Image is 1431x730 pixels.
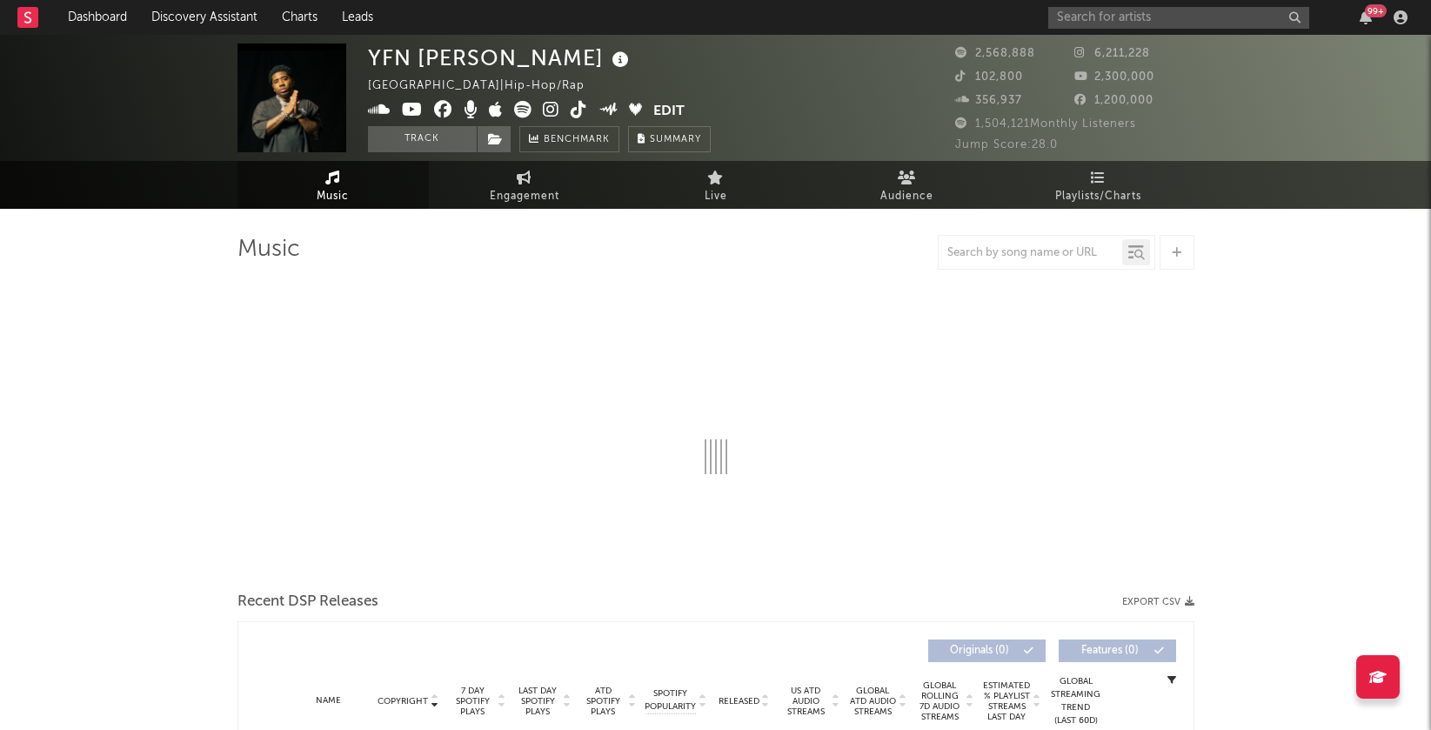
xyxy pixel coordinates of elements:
button: Track [368,126,477,152]
a: Audience [812,161,1003,209]
div: [GEOGRAPHIC_DATA] | Hip-Hop/Rap [368,76,605,97]
span: Global Rolling 7D Audio Streams [916,680,964,722]
button: 99+ [1360,10,1372,24]
button: Edit [653,101,685,123]
button: Export CSV [1122,597,1194,607]
span: Originals ( 0 ) [940,646,1020,656]
span: 2,300,000 [1074,71,1154,83]
span: Estimated % Playlist Streams Last Day [983,680,1031,722]
button: Originals(0) [928,640,1046,662]
span: Global ATD Audio Streams [849,686,897,717]
span: Features ( 0 ) [1070,646,1150,656]
a: Engagement [429,161,620,209]
span: 102,800 [955,71,1023,83]
span: Music [317,186,349,207]
div: Global Streaming Trend (Last 60D) [1050,675,1102,727]
span: US ATD Audio Streams [782,686,830,717]
span: Last Day Spotify Plays [515,686,561,717]
span: Benchmark [544,130,610,151]
div: 99 + [1365,4,1387,17]
a: Music [237,161,429,209]
button: Features(0) [1059,640,1176,662]
span: 1,200,000 [1074,95,1153,106]
span: 6,211,228 [1074,48,1150,59]
span: Live [705,186,727,207]
span: Released [719,696,759,707]
button: Summary [628,126,711,152]
span: 356,937 [955,95,1022,106]
span: Spotify Popularity [645,687,696,713]
div: Name [291,694,368,707]
input: Search by song name or URL [939,246,1122,260]
span: Recent DSP Releases [237,592,378,613]
span: Jump Score: 28.0 [955,139,1058,151]
span: 1,504,121 Monthly Listeners [955,118,1136,130]
span: Engagement [490,186,559,207]
span: Playlists/Charts [1055,186,1141,207]
span: Summary [650,135,701,144]
a: Benchmark [519,126,619,152]
div: YFN [PERSON_NAME] [368,44,633,72]
span: ATD Spotify Plays [580,686,626,717]
a: Playlists/Charts [1003,161,1194,209]
span: Audience [880,186,933,207]
a: Live [620,161,812,209]
span: Copyright [378,696,428,707]
span: 2,568,888 [955,48,1035,59]
span: 7 Day Spotify Plays [450,686,496,717]
input: Search for artists [1048,7,1309,29]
